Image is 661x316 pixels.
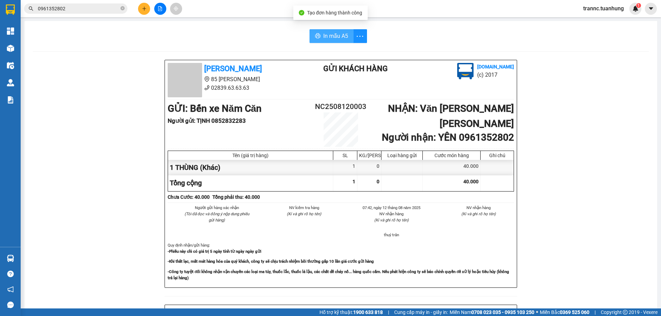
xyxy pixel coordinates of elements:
div: Loại hàng gửi [383,153,421,158]
b: [PERSON_NAME] [40,4,97,13]
i: (Kí và ghi rõ họ tên) [461,211,496,216]
b: Người gửi : TỊNH 0852832283 [168,117,246,124]
img: warehouse-icon [7,255,14,262]
span: printer [315,33,321,40]
img: icon-new-feature [632,6,639,12]
li: thuý trân [356,232,427,238]
b: Người nhận : YÊN 0961352802 [382,132,514,143]
strong: 1900 633 818 [353,309,383,315]
sup: 1 [636,3,641,8]
span: question-circle [7,271,14,277]
span: 40.000 [463,179,479,184]
img: warehouse-icon [7,79,14,86]
b: GỬI : Bến xe Năm Căn [3,43,97,54]
img: dashboard-icon [7,28,14,35]
strong: -Công ty tuyệt đối không nhận vận chuyển các loại ma túy, thuốc lắc, thuốc lá lậu, các chất dễ ch... [168,269,509,280]
span: check-circle [299,10,304,15]
i: (Kí và ghi rõ họ tên) [287,211,321,216]
b: [DOMAIN_NAME] [477,64,514,69]
b: GỬI : Bến xe Năm Căn [168,103,262,114]
li: Người gửi hàng xác nhận [181,205,252,211]
div: KG/[PERSON_NAME] [359,153,379,158]
img: warehouse-icon [7,62,14,69]
span: notification [7,286,14,293]
div: Tên (giá trị hàng) [170,153,331,158]
b: NHẬN : Văn [PERSON_NAME] [PERSON_NAME] [388,103,514,129]
span: search [29,6,33,11]
span: Tổng cộng [170,179,202,187]
span: more [354,32,367,41]
li: NV nhận hàng [356,211,427,217]
span: Tạo đơn hàng thành công [307,10,362,15]
button: plus [138,3,150,15]
span: Miền Bắc [540,308,589,316]
li: 85 [PERSON_NAME] [3,15,131,24]
span: | [388,308,389,316]
span: phone [204,85,210,90]
li: 02839.63.63.63 [3,24,131,32]
span: caret-down [648,6,654,12]
span: Hỗ trợ kỹ thuật: [319,308,383,316]
span: In mẫu A5 [323,32,348,40]
span: phone [40,25,45,31]
span: message [7,302,14,308]
div: 0 [357,160,381,175]
span: 1 [353,179,355,184]
span: trannc.tuanhung [578,4,629,13]
li: 02839.63.63.63 [168,84,296,92]
b: Chưa Cước : 40.000 [168,194,210,200]
img: logo.jpg [457,63,474,79]
span: file-add [158,6,162,11]
span: ⚪️ [536,311,538,314]
span: 0 [377,179,379,184]
div: 1 [333,160,357,175]
span: close-circle [120,6,125,12]
span: copyright [623,310,628,315]
input: Tìm tên, số ĐT hoặc mã đơn [38,5,119,12]
span: environment [40,17,45,22]
img: logo-vxr [6,4,15,15]
div: Quy định nhận/gửi hàng : [168,242,514,281]
span: close-circle [120,6,125,10]
div: SL [335,153,355,158]
button: printerIn mẫu A5 [309,29,354,43]
span: Cung cấp máy in - giấy in: [394,308,448,316]
strong: 0708 023 035 - 0935 103 250 [471,309,534,315]
i: (Kí và ghi rõ họ tên) [374,218,409,222]
img: solution-icon [7,96,14,103]
button: aim [170,3,182,15]
i: (Tôi đã đọc và đồng ý nộp dung phiếu gửi hàng) [185,211,249,222]
button: file-add [154,3,166,15]
button: caret-down [645,3,657,15]
span: Miền Nam [450,308,534,316]
button: more [353,29,367,43]
img: warehouse-icon [7,45,14,52]
b: [PERSON_NAME] [204,64,262,73]
span: aim [174,6,178,11]
li: 07:42, ngày 12 tháng 08 năm 2025 [356,205,427,211]
b: Tổng phải thu: 40.000 [212,194,260,200]
div: 40.000 [423,160,481,175]
strong: -Khi thất lạc, mất mát hàng hóa của quý khách, công ty sẽ chịu trách nhiệm bồi thường gấp 10 lần ... [168,259,374,264]
strong: -Phiếu này chỉ có giá trị 5 ngày tính từ ngày ngày gửi [168,249,261,254]
li: (c) 2017 [477,70,514,79]
li: NV kiểm tra hàng [269,205,340,211]
strong: 0369 525 060 [560,309,589,315]
div: 1 THÙNG (Khác) [168,160,333,175]
div: Cước món hàng [424,153,479,158]
span: 1 [637,3,640,8]
li: NV nhận hàng [443,205,514,211]
div: Ghi chú [482,153,512,158]
span: | [595,308,596,316]
h2: NC2508120003 [312,101,370,112]
span: plus [142,6,147,11]
li: 85 [PERSON_NAME] [168,75,296,84]
span: environment [204,76,210,82]
b: Gửi khách hàng [323,64,388,73]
